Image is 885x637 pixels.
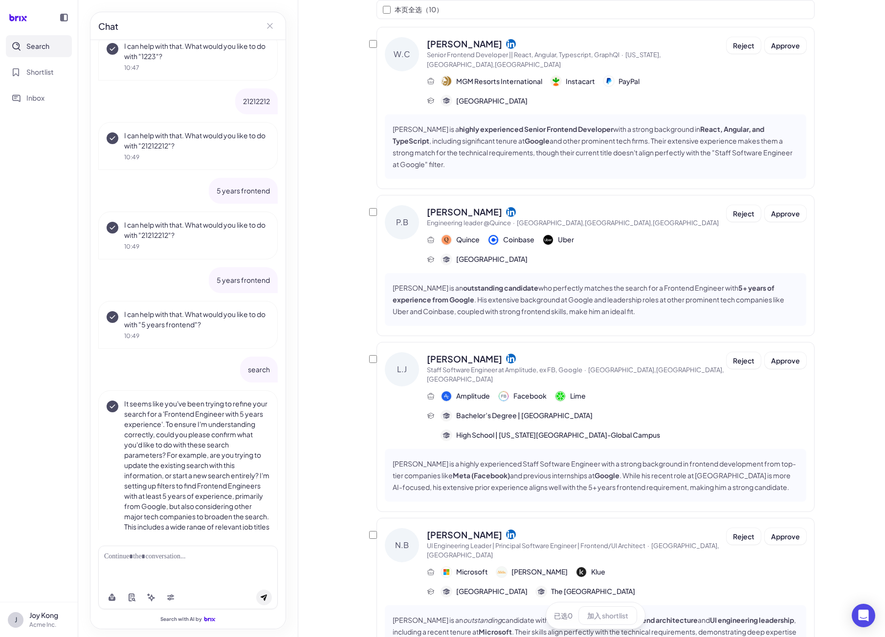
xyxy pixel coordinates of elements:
[497,567,507,577] img: 公司logo
[393,283,774,304] strong: 5+ years of experience from Google
[160,616,202,622] span: Search with AI by
[727,352,761,369] button: Reject
[727,528,761,545] button: Reject
[543,235,553,245] img: 公司logo
[852,604,875,627] div: Open Intercom Messenger
[647,542,649,550] span: ·
[427,205,502,218] span: [PERSON_NAME]
[217,186,270,196] p: 5 years frontend
[456,96,528,106] span: [GEOGRAPHIC_DATA]
[456,254,528,264] span: [GEOGRAPHIC_DATA]
[243,96,270,106] p: 21212212
[584,366,586,374] span: ·
[385,528,419,562] div: N.B
[124,41,269,62] p: I can help with that. What would you like to do with "1223"?
[765,205,806,222] button: Approve
[771,209,800,218] span: Approve
[98,20,118,33] h2: Chat
[395,4,443,15] span: 本页全选（ 10 ）
[503,234,534,245] span: Coinbase
[733,356,754,365] span: Reject
[453,471,510,480] strong: Meta (Facebook)
[26,41,49,51] span: Search
[385,37,419,71] div: W.C
[710,616,794,624] strong: UI engineering leadership
[456,567,488,577] span: Microsoft
[456,586,528,596] span: [GEOGRAPHIC_DATA]
[517,219,719,227] span: [GEOGRAPHIC_DATA],[GEOGRAPHIC_DATA],[GEOGRAPHIC_DATA]
[124,130,269,151] p: I can help with that. What would you like to do with "21212212"?
[558,234,574,245] span: Uber
[511,567,568,577] span: [PERSON_NAME]
[576,567,586,577] img: 公司logo
[217,275,270,285] p: 5 years frontend
[591,567,605,577] span: Klue
[124,64,269,72] div: 10:47
[551,586,635,596] span: The [GEOGRAPHIC_DATA]
[771,532,800,541] span: Approve
[124,332,269,340] div: 10:49
[733,209,754,218] span: Reject
[771,356,800,365] span: Approve
[427,219,511,227] span: Engineering leader @Quince
[393,123,798,170] p: [PERSON_NAME] is a with a strong background in , including significant tenure at and other promin...
[6,61,72,83] button: Shortlist
[765,528,806,545] button: Approve
[479,627,512,636] strong: Microsoft
[385,352,419,386] div: L.J
[513,219,515,227] span: ·
[29,620,70,629] p: Acme Inc.
[256,590,272,605] button: Send message
[15,615,17,625] span: J
[427,542,645,550] span: UI Engineering Leader | Principal Software Engineer | Frontend/UI Architect
[604,76,614,86] img: 公司logo
[727,205,761,222] button: Reject
[248,364,270,375] p: search
[26,93,44,103] span: Inbox
[566,76,595,86] span: Instacart
[727,37,761,54] button: Reject
[427,51,661,68] span: [US_STATE],[GEOGRAPHIC_DATA],[GEOGRAPHIC_DATA]
[456,76,542,86] span: MGM Resorts International
[26,67,54,77] span: Shortlist
[124,153,269,162] div: 10:49
[456,410,593,421] span: Bachelor’s Degree | [GEOGRAPHIC_DATA]
[6,35,72,57] button: Search
[124,242,269,251] div: 10:49
[459,125,613,133] strong: highly experienced Senior Frontend Developer
[595,471,619,480] strong: Google
[442,391,451,401] img: 公司logo
[442,235,451,245] img: 公司logo
[442,567,451,577] img: 公司logo
[427,366,582,374] span: Staff Software Engineer at Amplitude, ex FB, Google
[765,37,806,54] button: Approve
[621,51,623,59] span: ·
[427,37,502,50] span: [PERSON_NAME]
[29,610,70,620] p: Joy Kong
[6,87,72,109] button: Inbox
[104,590,120,605] button: Upload file
[393,282,798,317] p: [PERSON_NAME] is an who perfectly matches the search for a Frontend Engineer with . His extensive...
[551,76,561,86] img: 公司logo
[124,220,269,240] p: I can help with that. What would you like to do with "21212212"?
[488,235,498,245] img: 公司logo
[570,391,586,401] span: Lime
[513,391,547,401] span: Facebook
[427,528,502,541] span: [PERSON_NAME]
[427,352,502,365] span: [PERSON_NAME]
[124,309,269,330] p: I can help with that. What would you like to do with "5 years frontend"?
[393,458,798,493] p: [PERSON_NAME] is a highly experienced Staff Software Engineer with a strong background in fronten...
[456,391,490,401] span: Amplitude
[456,430,660,440] span: High School | [US_STATE][GEOGRAPHIC_DATA]-Global Campus
[525,136,550,145] strong: Google
[385,205,419,239] div: P.B
[463,283,538,292] strong: outstanding candidate
[442,76,451,86] img: 公司logo
[619,76,640,86] span: PayPal
[554,611,573,621] span: 已选 0
[625,616,698,624] strong: frontend architecture
[499,391,509,401] img: 公司logo
[733,532,754,541] span: Reject
[733,41,754,50] span: Reject
[555,391,565,401] img: 公司logo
